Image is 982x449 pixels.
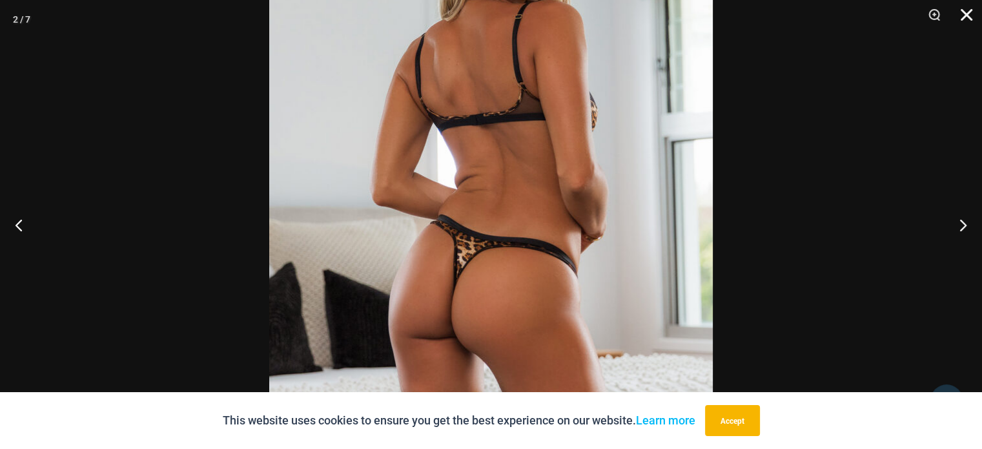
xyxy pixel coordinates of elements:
p: This website uses cookies to ensure you get the best experience on our website. [223,411,695,430]
a: Learn more [636,413,695,427]
button: Accept [705,405,760,436]
button: Next [934,193,982,257]
div: 2 / 7 [13,10,30,29]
